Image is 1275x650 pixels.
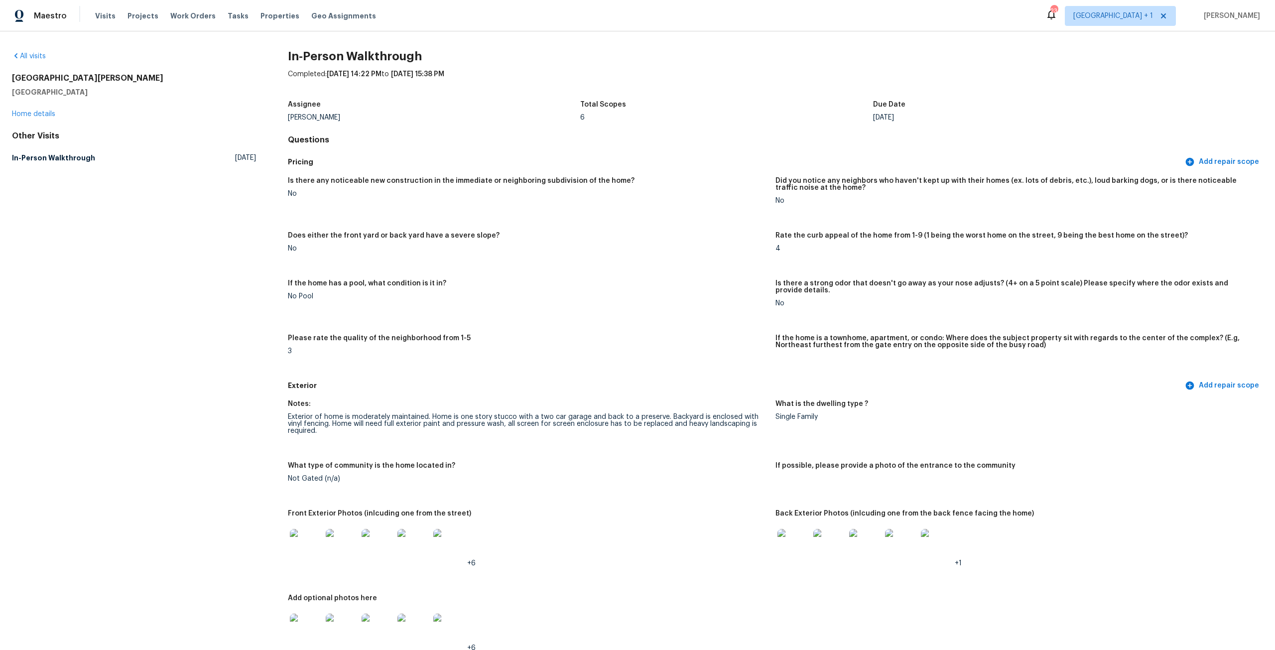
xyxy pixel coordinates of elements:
a: Home details [12,111,55,118]
h2: In-Person Walkthrough [288,51,1263,61]
h5: Assignee [288,101,321,108]
div: No Pool [288,293,767,300]
span: Work Orders [170,11,216,21]
div: Other Visits [12,131,256,141]
h5: Back Exterior Photos (inlcuding one from the back fence facing the home) [775,510,1034,517]
div: No [775,300,1255,307]
div: Exterior of home is moderately maintained. Home is one story stucco with a two car garage and bac... [288,413,767,434]
h4: Questions [288,135,1263,145]
span: [DATE] 14:22 PM [327,71,382,78]
h5: [GEOGRAPHIC_DATA] [12,87,256,97]
span: Geo Assignments [311,11,376,21]
a: In-Person Walkthrough[DATE] [12,149,256,167]
span: [DATE] 15:38 PM [391,71,444,78]
span: Maestro [34,11,67,21]
div: No [288,190,767,197]
div: No [775,197,1255,204]
h2: [GEOGRAPHIC_DATA][PERSON_NAME] [12,73,256,83]
h5: Pricing [288,157,1183,167]
span: [PERSON_NAME] [1200,11,1260,21]
h5: If the home is a townhome, apartment, or condo: Where does the subject property sit with regards ... [775,335,1255,349]
div: 4 [775,245,1255,252]
div: [PERSON_NAME] [288,114,581,121]
span: Projects [127,11,158,21]
h5: Is there a strong odor that doesn't go away as your nose adjusts? (4+ on a 5 point scale) Please ... [775,280,1255,294]
span: Tasks [228,12,249,19]
h5: Did you notice any neighbors who haven't kept up with their homes (ex. lots of debris, etc.), lou... [775,177,1255,191]
span: Add repair scope [1187,156,1259,168]
span: +1 [955,560,962,567]
h5: If the home has a pool, what condition is it in? [288,280,446,287]
div: [DATE] [873,114,1166,121]
div: Not Gated (n/a) [288,475,767,482]
button: Add repair scope [1183,377,1263,395]
span: [GEOGRAPHIC_DATA] + 1 [1073,11,1153,21]
span: Visits [95,11,116,21]
h5: Total Scopes [580,101,626,108]
span: [DATE] [235,153,256,163]
h5: Please rate the quality of the neighborhood from 1-5 [288,335,471,342]
h5: Exterior [288,381,1183,391]
h5: Does either the front yard or back yard have a severe slope? [288,232,500,239]
h5: Rate the curb appeal of the home from 1-9 (1 being the worst home on the street, 9 being the best... [775,232,1188,239]
a: All visits [12,53,46,60]
h5: Notes: [288,400,311,407]
h5: If possible, please provide a photo of the entrance to the community [775,462,1016,469]
h5: Add optional photos here [288,595,377,602]
h5: Front Exterior Photos (inlcuding one from the street) [288,510,471,517]
div: Single Family [775,413,1255,420]
button: Add repair scope [1183,153,1263,171]
div: 3 [288,348,767,355]
span: Properties [260,11,299,21]
h5: What type of community is the home located in? [288,462,455,469]
h5: In-Person Walkthrough [12,153,95,163]
span: +6 [467,560,476,567]
span: Add repair scope [1187,380,1259,392]
div: No [288,245,767,252]
h5: What is the dwelling type ? [775,400,868,407]
div: 6 [580,114,873,121]
h5: Is there any noticeable new construction in the immediate or neighboring subdivision of the home? [288,177,635,184]
div: 23 [1050,6,1057,16]
div: Completed: to [288,69,1263,95]
h5: Due Date [873,101,905,108]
